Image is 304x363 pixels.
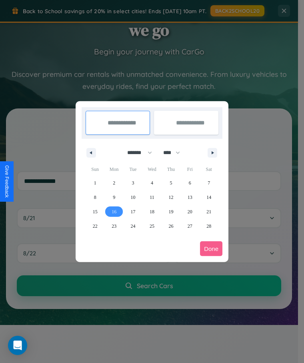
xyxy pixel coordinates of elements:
button: 14 [200,190,218,205]
button: 15 [86,205,104,219]
span: 21 [206,205,211,219]
button: 28 [200,219,218,233]
button: 23 [104,219,123,233]
span: 9 [113,190,115,205]
button: Done [200,241,222,256]
span: 10 [131,190,136,205]
span: 8 [94,190,96,205]
button: 7 [200,176,218,190]
button: 16 [104,205,123,219]
span: 23 [112,219,116,233]
button: 3 [124,176,142,190]
button: 22 [86,219,104,233]
span: 24 [131,219,136,233]
span: 22 [93,219,98,233]
button: 6 [180,176,199,190]
button: 27 [180,219,199,233]
button: 18 [142,205,161,219]
span: 20 [188,205,192,219]
span: 12 [168,190,173,205]
span: Sun [86,163,104,176]
button: 8 [86,190,104,205]
span: Sat [200,163,218,176]
span: 1 [94,176,96,190]
span: 3 [132,176,134,190]
span: 5 [170,176,172,190]
button: 11 [142,190,161,205]
button: 20 [180,205,199,219]
span: Thu [162,163,180,176]
span: 4 [151,176,153,190]
button: 19 [162,205,180,219]
span: 18 [150,205,154,219]
button: 9 [104,190,123,205]
span: Wed [142,163,161,176]
span: 25 [150,219,154,233]
button: 12 [162,190,180,205]
button: 17 [124,205,142,219]
button: 26 [162,219,180,233]
span: 17 [131,205,136,219]
span: 14 [206,190,211,205]
button: 10 [124,190,142,205]
span: 6 [189,176,191,190]
button: 21 [200,205,218,219]
span: 19 [168,205,173,219]
button: 25 [142,219,161,233]
span: 7 [208,176,210,190]
button: 24 [124,219,142,233]
span: 16 [112,205,116,219]
span: 28 [206,219,211,233]
span: Tue [124,163,142,176]
button: 5 [162,176,180,190]
span: 15 [93,205,98,219]
button: 4 [142,176,161,190]
div: Give Feedback [4,165,10,198]
button: 2 [104,176,123,190]
span: 13 [188,190,192,205]
button: 13 [180,190,199,205]
span: Fri [180,163,199,176]
span: 11 [150,190,154,205]
span: 2 [113,176,115,190]
span: 27 [188,219,192,233]
span: 26 [168,219,173,233]
span: Mon [104,163,123,176]
div: Open Intercom Messenger [8,336,27,355]
button: 1 [86,176,104,190]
